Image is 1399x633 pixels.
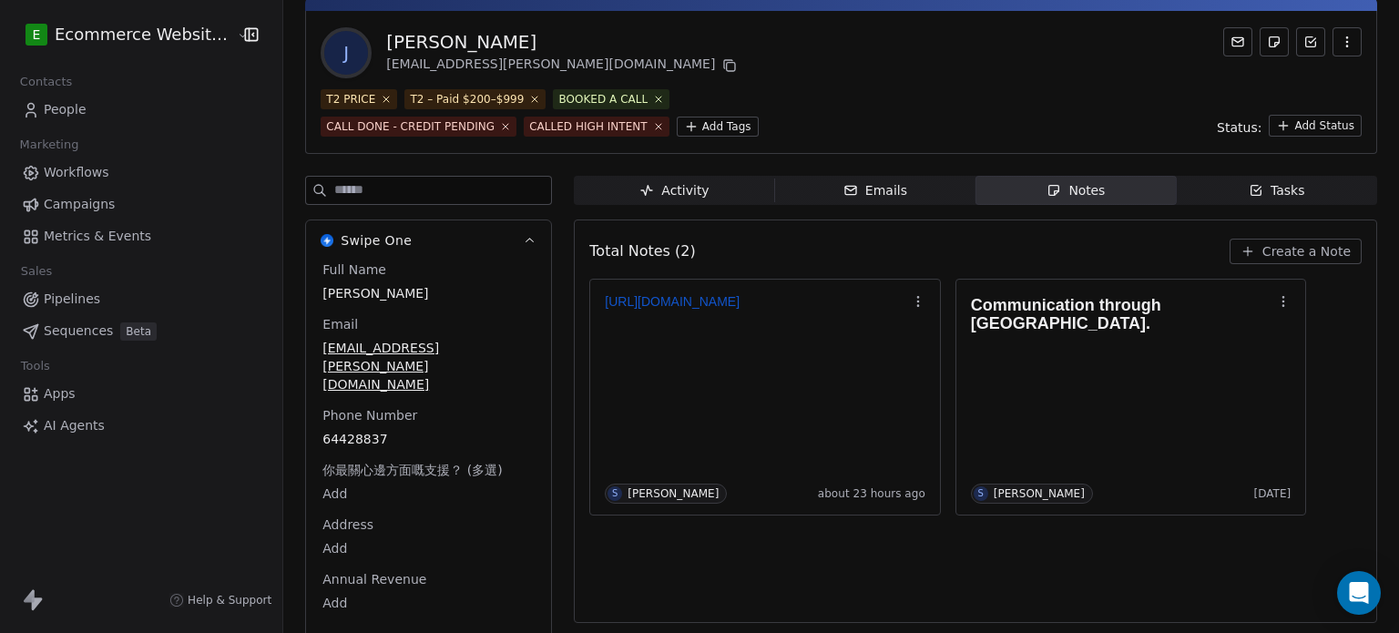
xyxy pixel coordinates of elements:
span: Phone Number [319,406,421,424]
span: Marketing [12,131,87,158]
button: Swipe OneSwipe One [306,220,551,260]
a: Workflows [15,158,268,188]
h1: Communication through [GEOGRAPHIC_DATA]. [971,296,1273,332]
a: Apps [15,379,268,409]
span: Add [322,594,535,612]
span: Sales [13,258,60,285]
span: Add [322,485,535,503]
span: Workflows [44,163,109,182]
a: Pipelines [15,284,268,314]
span: Swipe One [341,231,412,250]
div: S [612,486,618,501]
div: Activity [639,181,709,200]
div: T2 – Paid $200–$999 [410,91,524,107]
span: Status: [1217,118,1261,137]
a: SequencesBeta [15,316,268,346]
a: AI Agents [15,411,268,441]
span: Email [319,315,362,333]
div: T2 PRICE [326,91,375,107]
span: Ecommerce Website Builder [55,23,232,46]
span: Address [319,516,377,534]
div: Tasks [1249,181,1305,200]
button: Create a Note [1230,239,1362,264]
button: Add Tags [677,117,759,137]
span: Contacts [12,68,80,96]
div: [PERSON_NAME] [386,29,740,55]
span: Create a Note [1262,242,1351,260]
span: AI Agents [44,416,105,435]
span: Campaigns [44,195,115,214]
div: S [978,486,984,501]
span: 64428837 [322,430,535,448]
span: Add [322,539,535,557]
span: 你最關心邊方面嘅支援？ (多選) [319,461,505,479]
span: Tools [13,352,57,380]
a: Help & Support [169,593,271,607]
span: Total Notes (2) [589,240,695,262]
span: Help & Support [188,593,271,607]
span: [DATE] [1254,486,1292,501]
div: CALL DONE - CREDIT PENDING [326,118,495,135]
div: [EMAIL_ADDRESS][PERSON_NAME][DOMAIN_NAME] [386,55,740,77]
div: [PERSON_NAME] [994,487,1085,500]
span: Pipelines [44,290,100,309]
img: Swipe One [321,234,333,247]
span: Sequences [44,322,113,341]
a: Campaigns [15,189,268,220]
div: Emails [843,181,907,200]
span: Beta [120,322,157,341]
div: [PERSON_NAME] [628,487,719,500]
a: [URL][DOMAIN_NAME] [605,294,740,309]
a: People [15,95,268,125]
button: Add Status [1269,115,1362,137]
span: about 23 hours ago [818,486,925,501]
div: CALLED HIGH INTENT [529,118,648,135]
div: Open Intercom Messenger [1337,571,1381,615]
span: J [324,31,368,75]
span: Apps [44,384,76,403]
button: EEcommerce Website Builder [22,19,224,50]
a: Metrics & Events [15,221,268,251]
span: E [33,26,41,44]
span: Full Name [319,260,390,279]
span: People [44,100,87,119]
div: BOOKED A CALL [558,91,648,107]
span: Metrics & Events [44,227,151,246]
span: [PERSON_NAME] [322,284,535,302]
span: [EMAIL_ADDRESS][PERSON_NAME][DOMAIN_NAME] [322,339,535,393]
span: Annual Revenue [319,570,430,588]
